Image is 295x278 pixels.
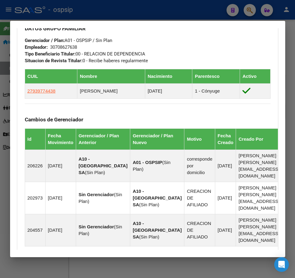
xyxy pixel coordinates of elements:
[133,160,170,172] span: Sin Plan
[77,69,145,84] th: Nombre
[130,128,184,150] th: Gerenciador / Plan Nuevo
[79,224,114,229] strong: Sin Gerenciador
[133,221,182,239] strong: A10 - [GEOGRAPHIC_DATA] SA
[145,69,192,84] th: Nacimiento
[25,58,83,63] strong: Situacion de Revista Titular:
[25,150,45,182] td: 206226
[130,182,184,214] td: ( )
[184,150,215,182] td: corresponde por domicilio
[25,58,148,63] span: 0 - Recibe haberes regularmente
[141,234,158,239] span: Sin Plan
[236,150,282,182] td: [PERSON_NAME] - [PERSON_NAME][EMAIL_ADDRESS][DOMAIN_NAME]
[133,160,162,165] strong: A01 - OSPSIP
[79,156,127,175] strong: A10 - [GEOGRAPHIC_DATA] SA
[236,182,282,214] td: [PERSON_NAME] - [PERSON_NAME][EMAIL_ADDRESS][DOMAIN_NAME]
[50,44,77,51] div: 30708627638
[240,69,270,84] th: Activo
[76,128,130,150] th: Gerenciador / Plan Anterior
[236,128,282,150] th: Creado Por
[25,51,76,57] strong: Tipo Beneficiario Titular:
[25,116,271,123] h3: Cambios de Gerenciador
[236,214,282,246] td: [PERSON_NAME] - [PERSON_NAME][EMAIL_ADDRESS][DOMAIN_NAME]
[79,192,122,204] span: Sin Plan
[77,84,145,99] td: [PERSON_NAME]
[141,202,158,207] span: Sin Plan
[79,192,114,197] strong: Sin Gerenciador
[45,150,76,182] td: [DATE]
[130,214,184,246] td: ( )
[133,189,182,207] strong: A10 - [GEOGRAPHIC_DATA] SA
[145,84,192,99] td: [DATE]
[28,88,56,93] span: 27939774438
[87,170,104,175] span: Sin Plan
[45,128,76,150] th: Fecha Movimiento
[79,224,122,236] span: Sin Plan
[25,38,112,43] span: A01 - OSPSIP / Sin Plan
[184,214,215,246] td: CREACION DE AFILIADO
[215,150,236,182] td: [DATE]
[130,150,184,182] td: ( )
[184,128,215,150] th: Motivo
[25,182,45,214] td: 202973
[25,214,45,246] td: 204557
[45,214,76,246] td: [DATE]
[76,150,130,182] td: ( )
[25,51,145,57] span: 00 - RELACION DE DEPENDENCIA
[25,38,65,43] strong: Gerenciador / Plan:
[192,69,240,84] th: Parentesco
[25,44,48,50] strong: Empleador:
[274,257,289,272] div: Open Intercom Messenger
[192,84,240,99] td: 1 - Cónyuge
[25,25,271,32] h3: DATOS GRUPO FAMILIAR
[215,214,236,246] td: [DATE]
[25,69,77,84] th: CUIL
[215,182,236,214] td: [DATE]
[76,182,130,214] td: ( )
[76,214,130,246] td: ( )
[45,182,76,214] td: [DATE]
[184,182,215,214] td: CREACION DE AFILIADO
[215,128,236,150] th: Fecha Creado
[25,128,45,150] th: Id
